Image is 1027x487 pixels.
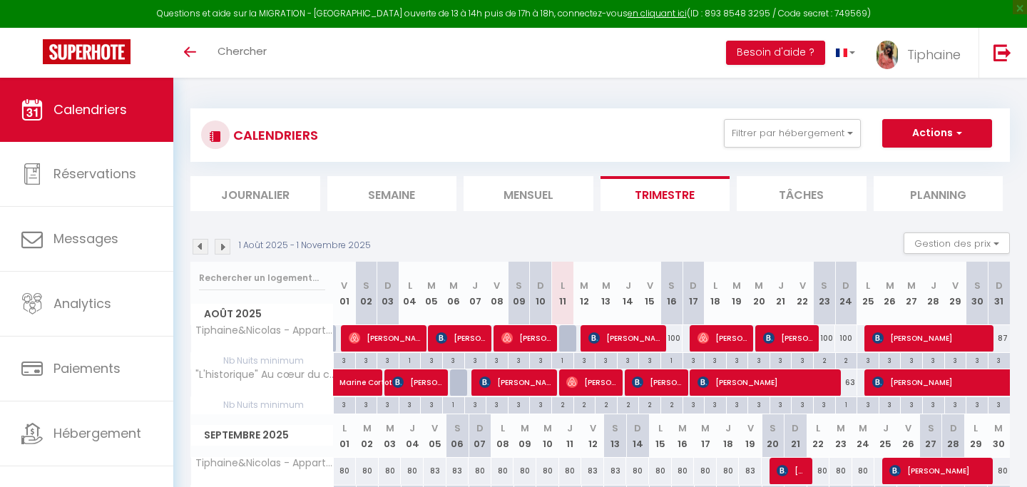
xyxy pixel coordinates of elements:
[604,458,627,484] div: 83
[349,324,422,352] span: [PERSON_NAME]
[580,279,588,292] abbr: M
[919,414,942,458] th: 27
[901,353,922,366] div: 3
[386,421,394,435] abbr: M
[443,397,464,411] div: 1
[239,239,371,252] p: 1 Août 2025 - 1 Novembre 2025
[449,279,458,292] abbr: M
[377,397,399,411] div: 3
[725,421,731,435] abbr: J
[907,46,961,63] span: Tiphaine
[53,424,141,442] span: Hébergement
[950,421,957,435] abbr: D
[408,279,412,292] abbr: L
[814,325,836,352] div: 100
[649,458,672,484] div: 80
[218,43,267,58] span: Chercher
[792,421,799,435] abbr: D
[494,279,500,292] abbr: V
[199,265,325,291] input: Rechercher un logement...
[705,353,726,366] div: 3
[588,324,662,352] span: [PERSON_NAME]
[945,397,966,411] div: 3
[821,279,827,292] abbr: S
[454,421,461,435] abbr: S
[683,353,705,366] div: 3
[874,176,1003,211] li: Planning
[334,414,357,458] th: 01
[649,414,672,458] th: 15
[762,414,785,458] th: 20
[814,353,835,366] div: 2
[521,421,529,435] abbr: M
[513,414,536,458] th: 09
[770,397,792,411] div: 3
[530,353,551,366] div: 3
[747,421,754,435] abbr: V
[974,279,981,292] abbr: S
[739,414,762,458] th: 19
[829,414,852,458] th: 23
[334,458,357,484] div: 80
[339,362,405,389] span: Marine Cortot
[53,294,111,312] span: Analytics
[672,458,695,484] div: 80
[559,414,582,458] th: 11
[874,414,897,458] th: 25
[465,397,486,411] div: 3
[193,458,336,468] span: Tiphaine&Nicolas - Appartement spacieux et chaleureux coeur de ville
[479,369,553,396] span: [PERSON_NAME]
[469,414,491,458] th: 07
[399,397,421,411] div: 3
[690,279,697,292] abbr: D
[770,262,792,325] th: 21
[356,458,379,484] div: 80
[363,421,372,435] abbr: M
[551,262,573,325] th: 11
[508,262,530,325] th: 09
[996,279,1003,292] abbr: D
[842,279,849,292] abbr: D
[581,458,604,484] div: 83
[701,421,710,435] abbr: M
[661,353,683,366] div: 1
[427,279,436,292] abbr: M
[486,262,509,325] th: 08
[726,262,748,325] th: 19
[334,369,356,396] a: Marine Cortot
[661,397,683,411] div: 2
[604,414,627,458] th: 13
[945,353,966,366] div: 3
[987,458,1010,484] div: 80
[792,353,813,366] div: 3
[632,369,683,396] span: [PERSON_NAME]
[931,279,936,292] abbr: J
[883,421,889,435] abbr: J
[882,119,992,148] button: Actions
[727,353,748,366] div: 3
[399,262,421,325] th: 04
[974,421,978,435] abbr: L
[942,414,965,458] th: 28
[559,458,582,484] div: 80
[334,353,355,366] div: 3
[392,369,444,396] span: [PERSON_NAME]
[901,262,923,325] th: 27
[356,397,377,411] div: 3
[513,458,536,484] div: 80
[617,262,639,325] th: 14
[988,325,1010,352] div: 87
[537,279,544,292] abbr: D
[748,262,770,325] th: 20
[816,421,820,435] abbr: L
[509,397,530,411] div: 3
[581,414,604,458] th: 12
[421,397,442,411] div: 3
[469,458,491,484] div: 80
[717,458,740,484] div: 80
[561,279,565,292] abbr: L
[836,397,857,411] div: 1
[501,421,505,435] abbr: L
[53,359,121,377] span: Paiements
[377,262,399,325] th: 03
